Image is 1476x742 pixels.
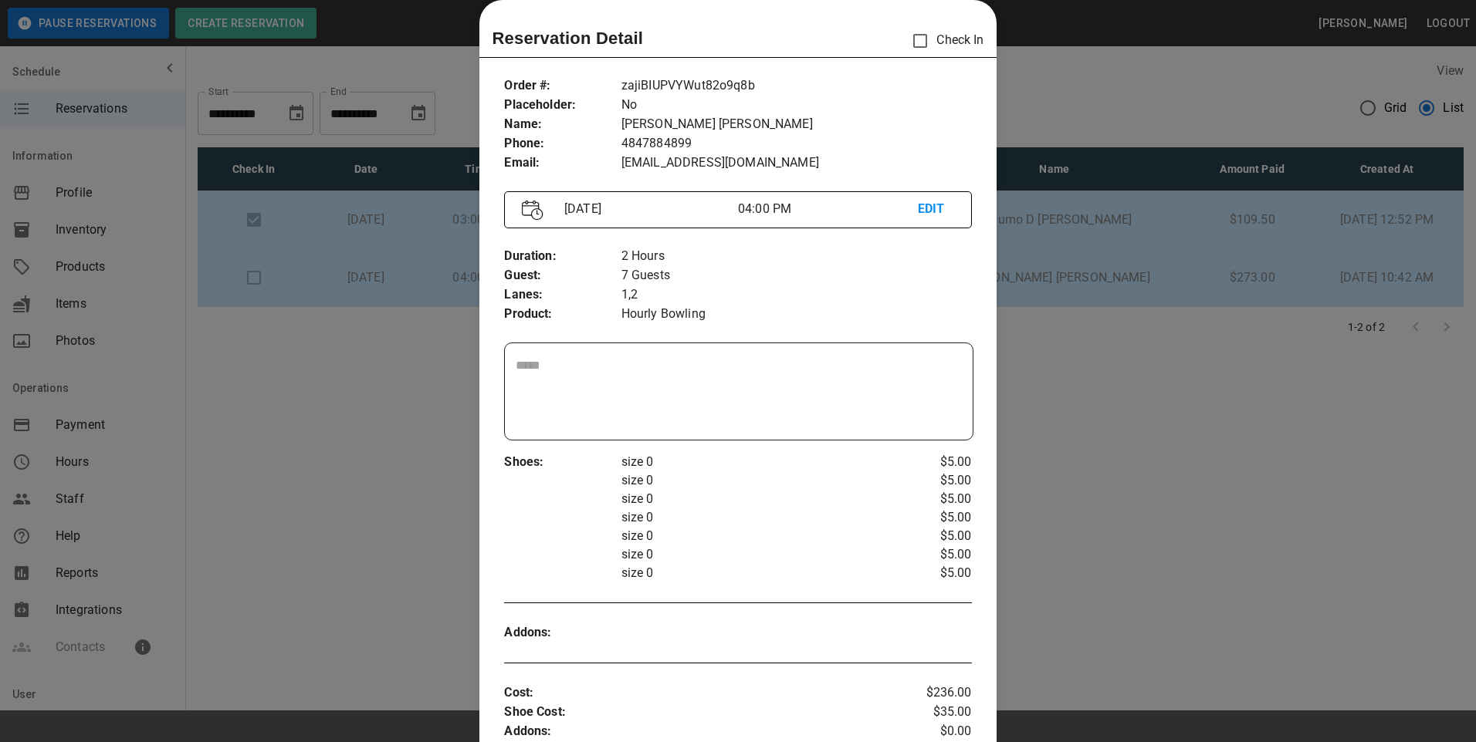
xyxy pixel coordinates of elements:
[904,25,983,57] p: Check In
[504,703,893,722] p: Shoe Cost :
[621,76,972,96] p: zajiBIUPVYWut82o9q8b
[894,683,972,703] p: $236.00
[504,623,621,643] p: Addons :
[492,25,643,51] p: Reservation Detail
[894,471,972,490] p: $5.00
[504,76,621,96] p: Order # :
[621,96,972,115] p: No
[621,153,972,173] p: [EMAIL_ADDRESS][DOMAIN_NAME]
[504,266,621,285] p: Guest :
[621,471,894,490] p: size 0
[558,200,738,218] p: [DATE]
[504,722,893,741] p: Addons :
[504,134,621,153] p: Phone :
[621,508,894,527] p: size 0
[894,490,972,508] p: $5.00
[504,247,621,266] p: Duration :
[894,703,972,722] p: $35.00
[894,545,972,564] p: $5.00
[621,490,894,508] p: size 0
[894,527,972,545] p: $5.00
[621,564,894,582] p: size 0
[621,247,972,266] p: 2 Hours
[504,285,621,305] p: Lanes :
[504,115,621,134] p: Name :
[894,508,972,527] p: $5.00
[504,683,893,703] p: Cost :
[621,545,894,564] p: size 0
[738,200,918,218] p: 04:00 PM
[621,134,972,153] p: 4847884899
[504,453,621,472] p: Shoes :
[621,266,972,285] p: 7 Guests
[621,305,972,324] p: Hourly Bowling
[504,96,621,115] p: Placeholder :
[522,200,543,221] img: Vector
[504,305,621,324] p: Product :
[918,200,954,219] p: EDIT
[621,527,894,545] p: size 0
[894,722,972,741] p: $0.00
[621,285,972,305] p: 1,2
[894,453,972,471] p: $5.00
[621,453,894,471] p: size 0
[621,115,972,134] p: [PERSON_NAME] [PERSON_NAME]
[504,153,621,173] p: Email :
[894,564,972,582] p: $5.00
